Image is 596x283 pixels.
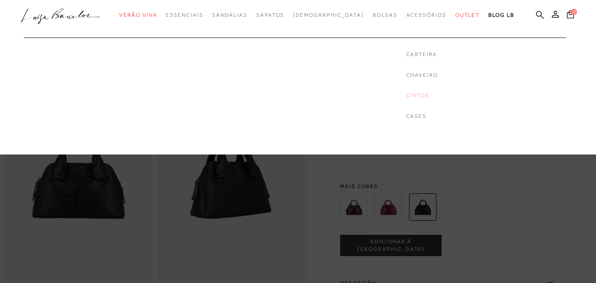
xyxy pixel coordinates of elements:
a: categoryNavScreenReaderText [455,7,480,23]
a: categoryNavScreenReaderText [373,7,397,23]
span: Bolsas [373,12,397,18]
span: Verão Viva [119,12,157,18]
a: categoryNavScreenReaderText [406,7,446,23]
a: noSubCategoriesText [293,7,364,23]
button: 0 [564,10,577,22]
a: categoryNavScreenReaderText [119,7,157,23]
span: Essenciais [166,12,203,18]
span: Sapatos [256,12,284,18]
a: BLOG LB [488,7,514,23]
a: categoryNavScreenReaderText [212,7,247,23]
a: categoryNavScreenReaderText [166,7,203,23]
span: BLOG LB [488,12,514,18]
span: Outlet [455,12,480,18]
a: noSubCategoriesText [406,51,438,58]
span: [DEMOGRAPHIC_DATA] [293,12,364,18]
span: 0 [571,9,577,15]
a: noSubCategoriesText [406,113,438,120]
a: noSubCategoriesText [406,72,438,79]
span: Sandálias [212,12,247,18]
a: noSubCategoriesText [406,92,438,99]
span: Acessórios [406,12,446,18]
a: categoryNavScreenReaderText [256,7,284,23]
